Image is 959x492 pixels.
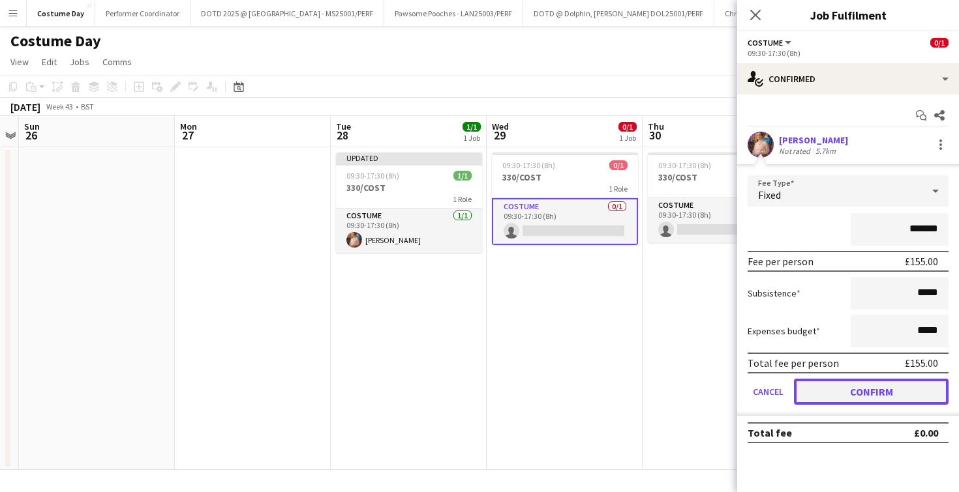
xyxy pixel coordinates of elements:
div: Total fee per person [748,356,839,369]
h3: 330/COST [648,171,794,183]
div: BST [81,102,94,111]
span: 0/1 [609,160,628,170]
div: Fee per person [748,255,814,268]
span: 29 [490,128,509,143]
button: Confirm [794,379,949,405]
span: Edit [42,56,57,68]
app-job-card: Updated09:30-17:30 (8h)1/1330/COST1 RoleCostume1/109:30-17:30 (8h)[PERSON_NAME] [336,152,482,253]
h1: Costume Day [10,31,101,51]
a: Edit [37,53,62,70]
div: [DATE] [10,100,40,113]
span: 09:30-17:30 (8h) [346,171,399,181]
span: Costume [748,38,783,48]
div: Not rated [779,146,813,156]
span: 09:30-17:30 (8h) [658,160,711,170]
div: 09:30-17:30 (8h) [748,48,949,58]
button: Performer Coordinator [95,1,190,26]
h3: 330/COST [336,182,482,194]
span: Tue [336,121,351,132]
h3: 330/COST [492,171,638,183]
div: Total fee [748,426,792,439]
app-card-role: Costume0/109:30-17:30 (8h) [648,198,794,242]
span: Sun [24,121,40,132]
app-job-card: 09:30-17:30 (8h)0/1330/COST1 RoleCostume0/109:30-17:30 (8h) [492,152,638,245]
button: Costume Day [27,1,95,26]
a: Jobs [65,53,95,70]
span: 1 Role [453,194,472,204]
span: View [10,56,29,68]
span: 09:30-17:30 (8h) [502,160,555,170]
div: Confirmed [737,63,959,94]
span: Thu [648,121,664,132]
button: Cancel [748,379,789,405]
div: £155.00 [905,356,938,369]
button: Christmas [GEOGRAPHIC_DATA] CAL25002 [714,1,877,26]
span: 27 [178,128,197,143]
label: Expenses budget [748,325,820,337]
div: Updated [336,152,482,163]
span: 1/1 [463,122,481,132]
span: Week 43 [43,102,76,111]
span: 30 [646,128,664,143]
span: 26 [22,128,40,143]
app-card-role: Costume0/109:30-17:30 (8h) [492,198,638,245]
span: 1/1 [453,171,472,181]
span: 1 Role [609,184,628,194]
span: 0/1 [930,38,949,48]
div: 1 Job [619,133,636,143]
button: Costume [748,38,793,48]
app-card-role: Costume1/109:30-17:30 (8h)[PERSON_NAME] [336,209,482,253]
label: Subsistence [748,287,800,299]
button: DOTD @ Dolphin, [PERSON_NAME] DOL25001/PERF [523,1,714,26]
span: Fixed [758,188,781,201]
a: View [5,53,34,70]
span: 0/1 [618,122,637,132]
a: Comms [97,53,137,70]
div: 5.7km [813,146,838,156]
app-job-card: 09:30-17:30 (8h)0/1330/COST1 RoleCostume0/109:30-17:30 (8h) [648,152,794,242]
span: Wed [492,121,509,132]
span: Comms [102,56,132,68]
h3: Job Fulfilment [737,7,959,23]
span: Mon [180,121,197,132]
div: 1 Job [463,133,480,143]
div: £0.00 [914,426,938,439]
div: [PERSON_NAME] [779,134,848,146]
button: Pawsome Pooches - LAN25003/PERF [384,1,523,26]
div: £155.00 [905,255,938,268]
span: 28 [334,128,351,143]
span: Jobs [70,56,89,68]
button: DOTD 2025 @ [GEOGRAPHIC_DATA] - MS25001/PERF [190,1,384,26]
